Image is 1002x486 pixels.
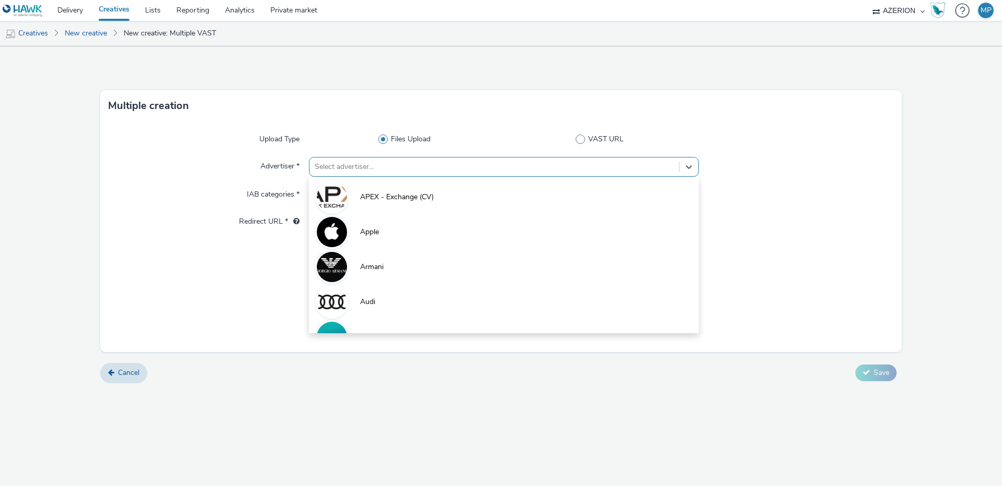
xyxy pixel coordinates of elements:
[360,227,379,237] span: Apple
[391,134,431,144] span: Files Upload
[256,157,304,172] label: Advertiser *
[855,364,897,381] button: Save
[108,98,189,114] h3: Multiple creation
[317,182,347,212] img: APEX - Exchange (CV)
[317,287,347,317] img: Audi
[243,185,304,200] label: IAB categories *
[981,3,992,18] div: MP
[118,21,221,46] a: New creative: Multiple VAST
[100,363,147,383] a: Cancel
[288,216,300,227] div: URL will be used as a validation URL with some SSPs and it will be the redirection URL of your cr...
[317,322,347,352] img: Azerion - DEMO
[588,134,624,144] span: VAST URL
[360,262,384,272] span: Armani
[874,368,889,378] span: Save
[930,2,946,19] img: Hawk Academy
[118,368,139,378] span: Cancel
[5,29,16,39] img: mobile
[360,297,375,307] span: Audi
[3,4,43,17] img: undefined Logo
[255,130,304,144] label: Upload Type
[317,252,347,282] img: Armani
[59,21,112,46] a: New creative
[360,192,434,202] span: APEX - Exchange (CV)
[360,332,414,342] span: Azerion - DEMO
[317,217,347,247] img: Apple
[930,2,950,19] a: Hawk Academy
[235,212,304,227] label: Redirect URL *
